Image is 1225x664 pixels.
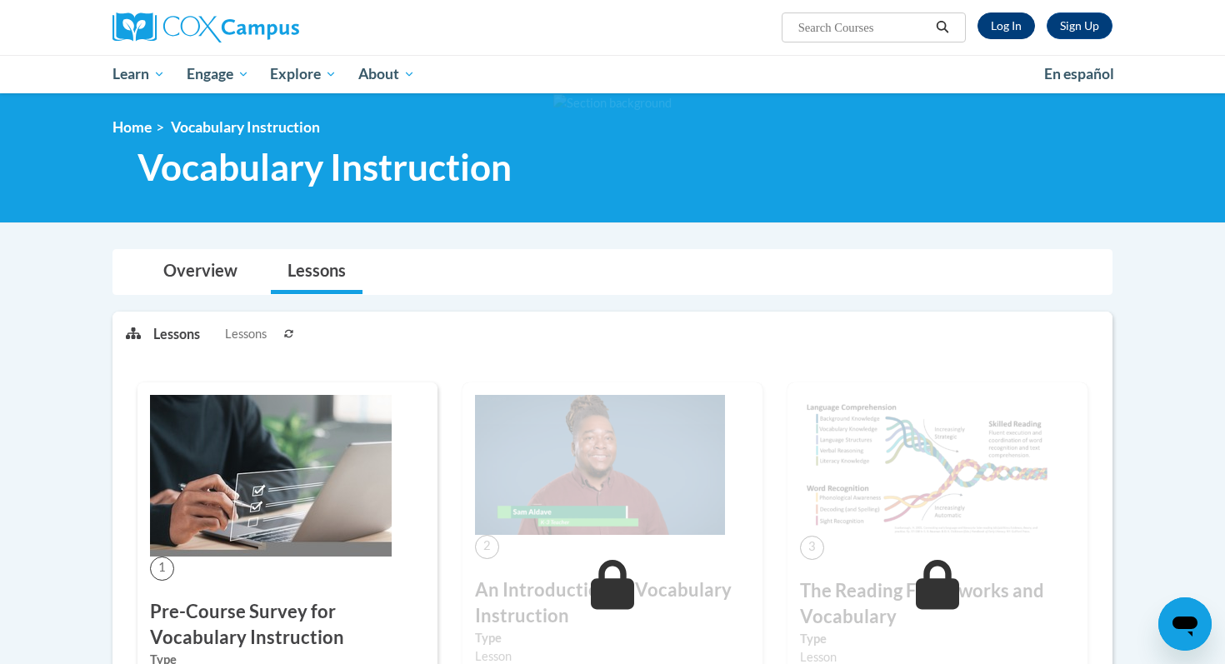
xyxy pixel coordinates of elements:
[1158,597,1212,651] iframe: Button to launch messaging window
[475,629,750,647] label: Type
[800,536,824,560] span: 3
[475,577,750,629] h3: An Introduction to Vocabulary Instruction
[1047,12,1112,39] a: Register
[112,64,165,84] span: Learn
[475,395,725,535] img: Course Image
[977,12,1035,39] a: Log In
[150,557,174,581] span: 1
[153,325,200,343] p: Lessons
[358,64,415,84] span: About
[800,578,1075,630] h3: The Reading Frameworks and Vocabulary
[271,250,362,294] a: Lessons
[147,250,254,294] a: Overview
[475,535,499,559] span: 2
[553,94,672,112] img: Section background
[112,118,152,136] a: Home
[225,325,267,343] span: Lessons
[171,118,320,136] span: Vocabulary Instruction
[187,64,249,84] span: Engage
[87,55,1137,93] div: Main menu
[347,55,426,93] a: About
[259,55,347,93] a: Explore
[176,55,260,93] a: Engage
[102,55,176,93] a: Learn
[137,145,512,189] span: Vocabulary Instruction
[112,12,429,42] a: Cox Campus
[800,395,1050,536] img: Course Image
[800,630,1075,648] label: Type
[1033,57,1125,92] a: En español
[930,17,955,37] button: Search
[1044,65,1114,82] span: En español
[112,12,299,42] img: Cox Campus
[150,599,425,651] h3: Pre-Course Survey for Vocabulary Instruction
[797,17,930,37] input: Search Courses
[150,395,392,557] img: Course Image
[270,64,337,84] span: Explore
